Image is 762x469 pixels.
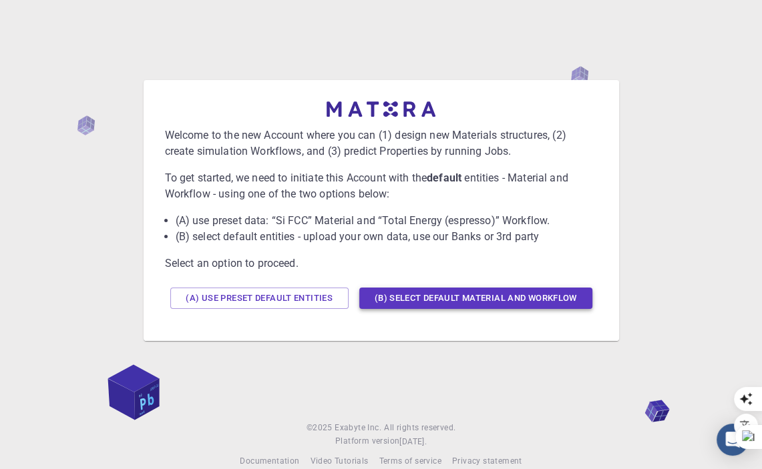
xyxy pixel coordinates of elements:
[176,229,598,245] li: (B) select default entities - upload your own data, use our Banks or 3rd party
[399,435,427,449] a: [DATE].
[427,171,461,184] b: default
[379,456,441,466] span: Terms of service
[165,170,598,202] p: To get started, we need to initiate this Account with the entities - Material and Workflow - usin...
[717,424,749,456] div: Open Intercom Messenger
[165,127,598,159] p: Welcome to the new Account where you can (1) design new Materials structures, (2) create simulati...
[307,422,335,435] span: © 2025
[384,422,455,435] span: All rights reserved.
[399,437,427,446] span: [DATE] .
[379,454,441,468] a: Terms of service
[327,101,436,117] img: logo
[335,435,399,448] span: Platform version
[170,288,349,309] button: (A) Use preset default entities
[240,456,299,466] span: Documentation
[359,288,592,309] button: (B) Select default material and workflow
[452,456,522,466] span: Privacy statement
[310,454,368,468] a: Video Tutorials
[452,454,522,468] a: Privacy statement
[335,423,381,432] span: Exabyte Inc.
[165,256,598,272] p: Select an option to proceed.
[176,213,598,229] li: (A) use preset data: “Si FCC” Material and “Total Energy (espresso)” Workflow.
[240,454,299,468] a: Documentation
[310,456,368,466] span: Video Tutorials
[27,9,75,21] span: Support
[335,421,381,435] a: Exabyte Inc.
